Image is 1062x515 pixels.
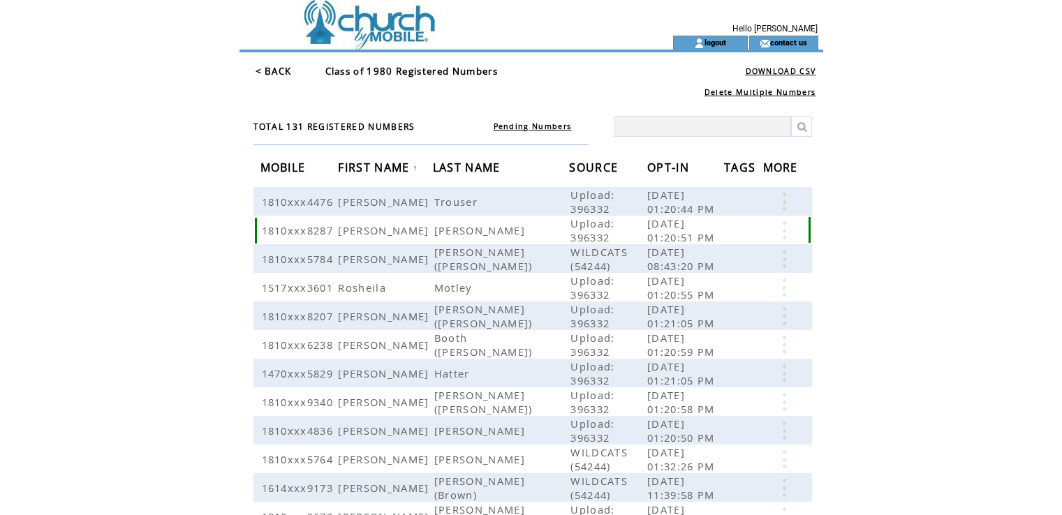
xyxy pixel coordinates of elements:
span: [DATE] 01:20:44 PM [647,188,718,216]
span: [PERSON_NAME] ([PERSON_NAME]) [434,388,536,416]
span: OPT-IN [647,156,693,182]
span: [PERSON_NAME] [434,223,529,237]
span: [DATE] 11:39:58 PM [647,474,718,502]
span: MOBILE [260,156,309,182]
a: Delete Multiple Numbers [705,87,816,97]
a: MOBILE [260,163,309,171]
span: [PERSON_NAME] [338,424,432,438]
span: SOURCE [569,156,621,182]
span: 1810xxx8207 [262,309,337,323]
span: 1614xxx9173 [262,481,337,495]
span: [PERSON_NAME] ([PERSON_NAME]) [434,245,536,273]
span: [PERSON_NAME] [338,252,432,266]
span: [DATE] 01:21:05 PM [647,359,718,387]
a: Pending Numbers [494,121,572,131]
span: [DATE] 01:21:05 PM [647,302,718,330]
span: Trouser [434,195,481,209]
img: account_icon.gif [694,38,705,49]
span: LAST NAME [433,156,504,182]
span: [DATE] 01:20:51 PM [647,216,718,244]
a: LAST NAME [433,163,504,171]
span: [PERSON_NAME] ([PERSON_NAME]) [434,302,536,330]
span: 1810xxx8287 [262,223,337,237]
a: FIRST NAME↑ [338,163,418,172]
span: Upload: 396332 [570,188,614,216]
a: logout [705,38,726,47]
span: [PERSON_NAME] [338,338,432,352]
a: < BACK [256,65,292,77]
span: 1810xxx4476 [262,195,337,209]
span: TOTAL 131 REGISTERED NUMBERS [253,121,415,133]
a: OPT-IN [647,163,693,171]
a: TAGS [724,163,759,171]
span: [DATE] 01:20:58 PM [647,388,718,416]
span: Hatter [434,366,473,380]
span: [PERSON_NAME] (Brown) [434,474,525,502]
span: Upload: 396332 [570,302,614,330]
img: contact_us_icon.gif [760,38,770,49]
span: Motley [434,281,475,294]
span: Upload: 396332 [570,417,614,445]
span: 1470xxx5829 [262,366,337,380]
span: Upload: 396332 [570,216,614,244]
span: [PERSON_NAME] [338,366,432,380]
span: TAGS [724,156,759,182]
span: MORE [763,156,802,182]
span: [DATE] 01:20:50 PM [647,417,718,445]
span: [DATE] 01:20:59 PM [647,331,718,359]
span: Booth ([PERSON_NAME]) [434,331,536,359]
a: contact us [770,38,807,47]
span: [PERSON_NAME] [338,195,432,209]
span: 1810xxx6238 [262,338,337,352]
span: [PERSON_NAME] [338,395,432,409]
a: DOWNLOAD CSV [746,66,816,76]
span: FIRST NAME [338,156,413,182]
span: [PERSON_NAME] [338,223,432,237]
span: 1517xxx3601 [262,281,337,294]
span: 1810xxx5764 [262,452,337,466]
span: Upload: 396332 [570,359,614,387]
span: [DATE] 01:32:26 PM [647,445,718,473]
span: WILDCATS (54244) [570,445,628,473]
span: [PERSON_NAME] [338,481,432,495]
span: Upload: 396332 [570,388,614,416]
span: 1810xxx4836 [262,424,337,438]
span: [PERSON_NAME] [434,424,529,438]
span: 1810xxx5784 [262,252,337,266]
span: [DATE] 08:43:20 PM [647,245,718,273]
span: [PERSON_NAME] [434,452,529,466]
span: [PERSON_NAME] [338,452,432,466]
span: Upload: 396332 [570,274,614,301]
span: WILDCATS (54244) [570,474,628,502]
span: WILDCATS (54244) [570,245,628,273]
span: Upload: 396332 [570,331,614,359]
span: 1810xxx9340 [262,395,337,409]
span: Rosheila [338,281,390,294]
a: SOURCE [569,163,621,171]
span: Class of 1980 Registered Numbers [325,65,499,77]
span: Hello [PERSON_NAME] [732,24,818,33]
span: [DATE] 01:20:55 PM [647,274,718,301]
span: [PERSON_NAME] [338,309,432,323]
